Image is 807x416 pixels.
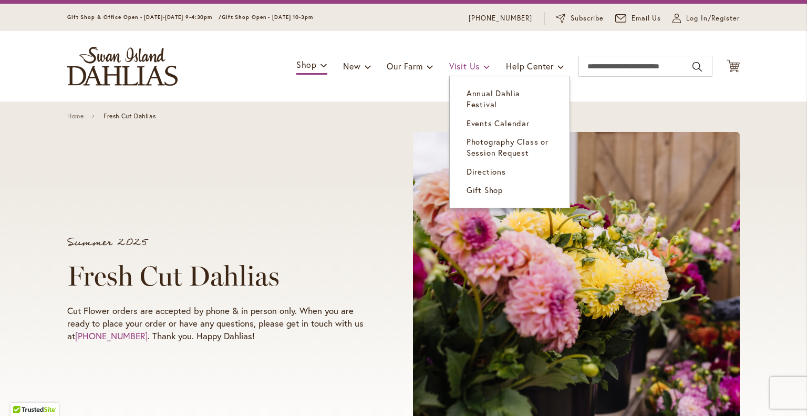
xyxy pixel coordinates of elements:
a: Subscribe [556,13,604,24]
a: Log In/Register [672,13,740,24]
span: Email Us [632,13,661,24]
span: Our Farm [387,60,422,72]
span: Fresh Cut Dahlias [104,113,156,120]
span: Directions [467,166,506,177]
span: Log In/Register [686,13,740,24]
a: [PHONE_NUMBER] [469,13,532,24]
span: Events Calendar [467,118,530,128]
span: Gift Shop Open - [DATE] 10-3pm [222,14,313,21]
a: [PHONE_NUMBER] [75,330,148,342]
p: Summer 2025 [67,237,373,248]
span: Subscribe [571,13,604,24]
span: Annual Dahlia Festival [467,88,520,109]
span: New [343,60,360,72]
span: Gift Shop [467,185,503,195]
span: Visit Us [449,60,480,72]
a: Home [67,113,84,120]
span: Shop [296,59,317,70]
span: Help Center [506,60,554,72]
p: Cut Flower orders are accepted by phone & in person only. When you are ready to place your order ... [67,305,373,342]
span: Photography Class or Session Request [467,136,549,158]
a: store logo [67,47,178,86]
span: Gift Shop & Office Open - [DATE]-[DATE] 9-4:30pm / [67,14,222,21]
a: Email Us [615,13,661,24]
h1: Fresh Cut Dahlias [67,260,373,292]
